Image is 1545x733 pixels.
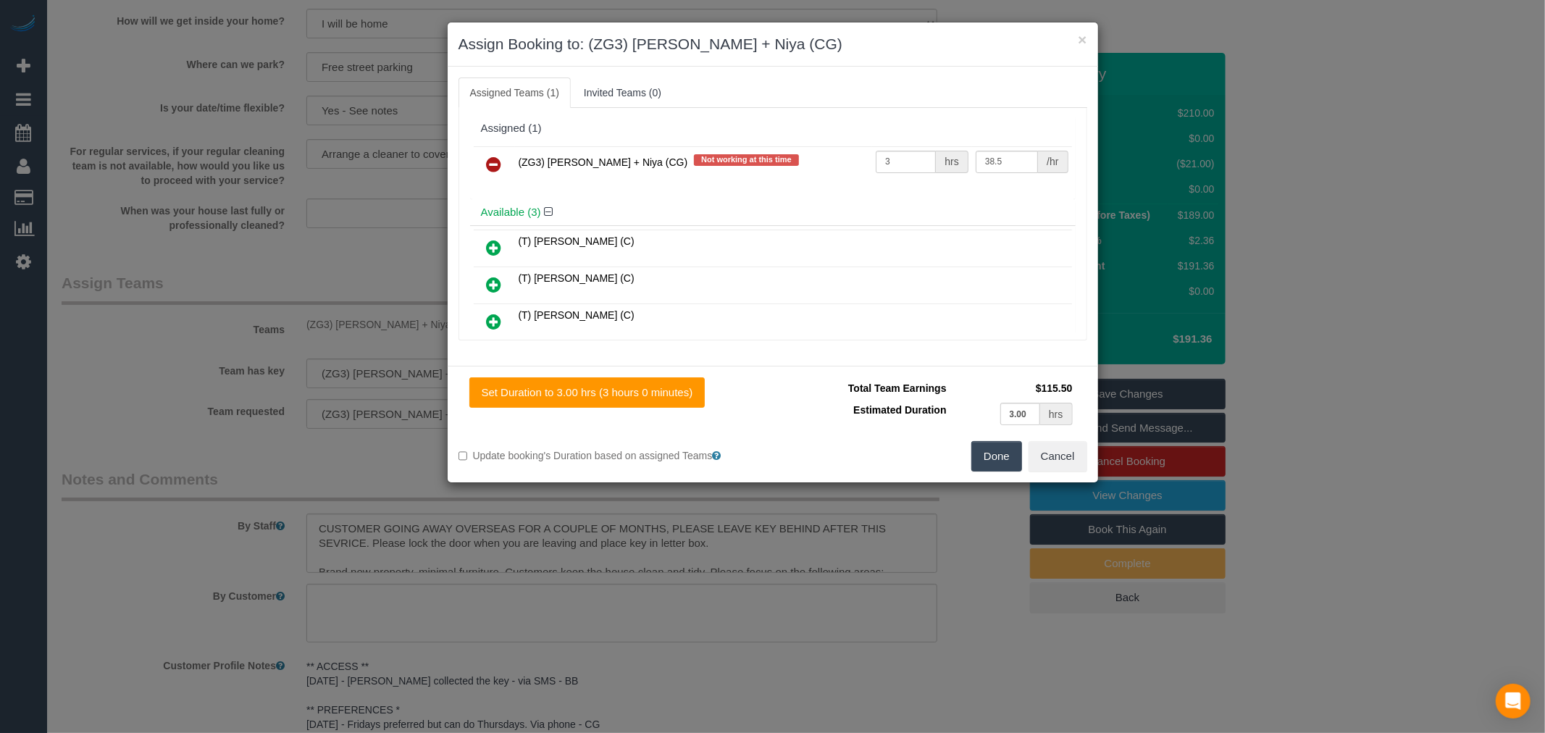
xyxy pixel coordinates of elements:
td: Total Team Earnings [784,377,950,399]
span: Not working at this time [694,154,799,166]
div: Open Intercom Messenger [1496,684,1531,719]
button: Done [971,441,1022,472]
span: Estimated Duration [853,404,946,416]
h3: Assign Booking to: (ZG3) [PERSON_NAME] + Niya (CG) [459,33,1087,55]
button: Set Duration to 3.00 hrs (3 hours 0 minutes) [469,377,705,408]
button: × [1078,32,1086,47]
div: hrs [936,151,968,173]
span: (ZG3) [PERSON_NAME] + Niya (CG) [519,156,688,168]
span: (T) [PERSON_NAME] (C) [519,235,635,247]
div: /hr [1038,151,1068,173]
div: hrs [1040,403,1072,425]
h4: Available (3) [481,206,1065,219]
div: Assigned (1) [481,122,1065,135]
td: $115.50 [950,377,1076,399]
span: (T) [PERSON_NAME] (C) [519,272,635,284]
label: Update booking's Duration based on assigned Teams [459,448,762,463]
button: Cancel [1029,441,1087,472]
a: Invited Teams (0) [572,78,673,108]
span: (T) [PERSON_NAME] (C) [519,309,635,321]
input: Update booking's Duration based on assigned Teams [459,451,468,461]
a: Assigned Teams (1) [459,78,571,108]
